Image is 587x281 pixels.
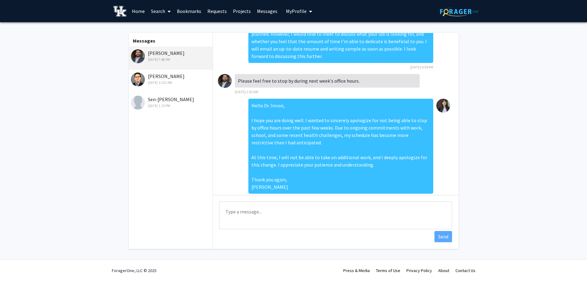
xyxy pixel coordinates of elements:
[230,0,254,22] a: Projects
[131,103,211,109] div: [DATE] 1:13 PM
[440,7,479,16] img: ForagerOne Logo
[218,74,232,88] img: Abdullah-Al-Zubaer Imran
[406,268,432,273] a: Privacy Policy
[434,231,452,242] button: Send
[131,72,211,85] div: [PERSON_NAME]
[131,96,145,110] img: Sen-Ching Cheung
[436,99,450,113] img: Anna Ho
[131,96,211,109] div: Sen-[PERSON_NAME]
[133,38,155,44] b: Messages
[131,57,211,62] div: [DATE] 7:48 AM
[455,268,475,273] a: Contact Us
[219,201,452,229] textarea: Message
[248,99,433,194] div: Hello Dr. Imran, I hope you are doing well. I wanted to sincerely apologize for not being able to...
[343,268,370,273] a: Press & Media
[131,49,211,62] div: [PERSON_NAME]
[148,0,174,22] a: Search
[235,74,420,88] div: Please feel free to stop by during next week's office hours.
[254,0,280,22] a: Messages
[410,65,433,69] span: [DATE] 9:54 PM
[129,0,148,22] a: Home
[235,89,258,94] span: [DATE] 1:02 AM
[131,72,145,86] img: Katsutoshi Mizuta
[5,253,26,276] iframe: Chat
[438,268,449,273] a: About
[131,49,145,63] img: Abdullah-Al-Zubaer Imran
[376,268,400,273] a: Terms of Use
[174,0,204,22] a: Bookmarks
[131,80,211,85] div: [DATE] 11:02 AM
[286,8,307,14] span: My Profile
[113,6,127,17] img: University of Kentucky Logo
[204,0,230,22] a: Requests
